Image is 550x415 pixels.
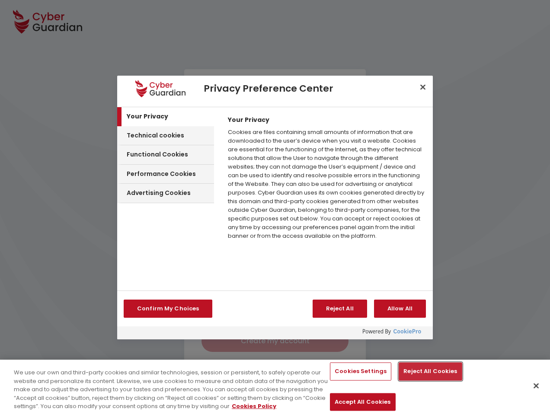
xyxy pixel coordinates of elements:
[127,170,196,179] h3: Performance Cookies
[232,402,276,410] a: More information about your privacy, opens in a new tab
[224,128,430,240] p: Cookies are files containing small amounts of information that are downloaded to the user’s devic...
[204,83,416,94] h2: Privacy Preference Center
[124,300,212,318] button: Confirm My Choices
[117,76,433,339] div: Preference center
[135,80,185,97] img: Company Logo
[117,76,433,339] div: Privacy Preference Center
[399,363,462,381] button: Reject All Cookies
[527,377,546,396] button: Close
[330,363,391,381] button: Cookies Settings, Opens the preference center dialog
[363,329,428,339] a: Powered by OneTrust Opens in a new Tab
[127,150,188,159] h3: Functional Cookies
[330,393,395,411] button: Accept All Cookies
[127,189,191,198] h3: Advertising Cookies
[122,80,199,97] div: Company Logo
[117,107,214,290] div: Cookie Categories
[413,77,432,96] button: Close preference center
[127,131,184,140] h3: Technical cookies
[14,368,330,411] div: We use our own and third-party cookies and similar technologies, session or persistent, to safely...
[363,329,422,335] img: Powered by OneTrust Opens in a new Tab
[127,112,168,121] h3: Your Privacy
[224,116,274,124] h4: Your Privacy
[374,300,426,318] button: Allow All
[313,300,367,318] button: Reject All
